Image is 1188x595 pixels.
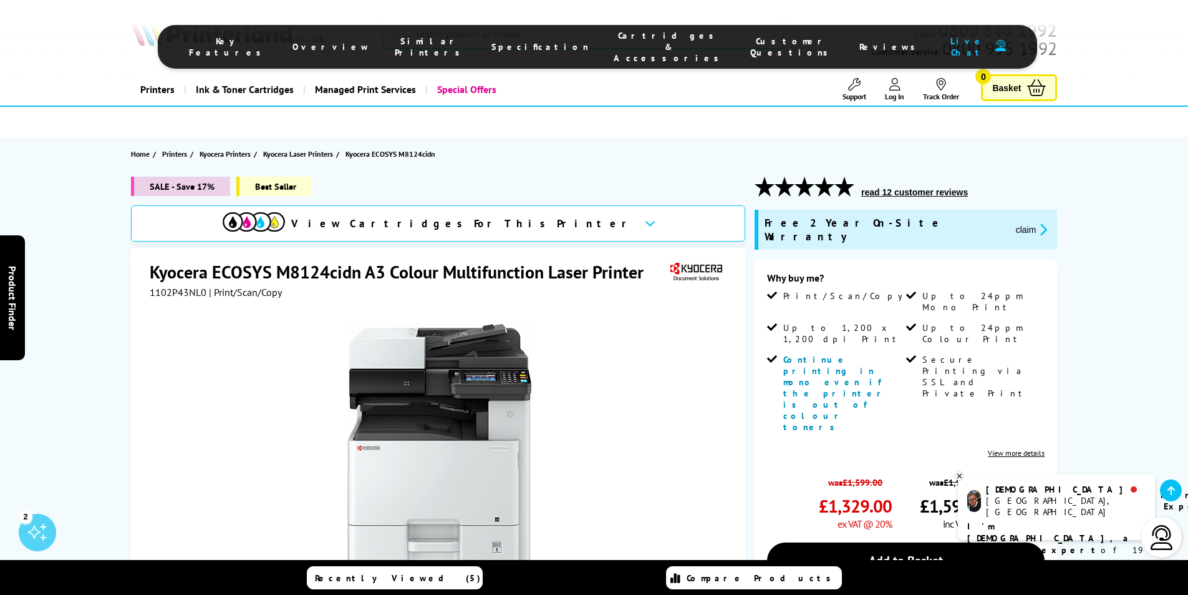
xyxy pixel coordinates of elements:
span: 1102P43NL0 [150,286,206,298]
a: Track Order [923,78,959,101]
a: Recently Viewed (5) [307,566,483,589]
a: Printers [162,147,190,160]
span: Kyocera ECOSYS M8124cidn [345,147,435,160]
span: Ink & Toner Cartridges [196,74,294,106]
span: Compare Products [687,573,838,584]
div: [GEOGRAPHIC_DATA], [GEOGRAPHIC_DATA] [986,495,1145,518]
span: Recently Viewed (5) [315,573,481,584]
a: Compare Products [666,566,842,589]
span: Similar Printers [395,36,466,58]
span: Log In [885,92,904,101]
span: £1,594.80 [920,494,993,518]
img: cmyk-icon.svg [223,212,285,232]
a: Home [131,147,153,160]
span: Overview [292,41,370,52]
a: Log In [885,78,904,101]
a: Kyocera ECOSYS M8124cidn [345,147,438,160]
strike: £1,918.80 [944,476,983,488]
span: Secure Printing via SSL and Private Print [922,354,1042,399]
a: Printers [131,74,184,106]
a: Add to Basket [767,543,1045,579]
span: 0 [975,69,991,84]
span: Up to 24ppm Mono Print [922,290,1042,313]
span: was [920,470,993,488]
span: Best Seller [236,177,312,196]
img: Kyocera [667,260,725,283]
b: I'm [DEMOGRAPHIC_DATA], a printer expert [967,521,1132,556]
span: Basket [992,79,1021,96]
a: View more details [988,448,1045,458]
a: Managed Print Services [303,74,425,106]
span: inc VAT [943,518,969,530]
span: Printers [162,147,187,160]
span: Continue printing in mono even if the printer is out of colour toners [783,354,888,433]
img: Kyocera ECOSYS M8124cidn [317,323,562,568]
span: was [819,470,892,488]
span: Key Features [189,36,268,58]
span: Specification [491,41,589,52]
span: Live Chat [947,36,989,58]
a: Special Offers [425,74,506,106]
span: Product Finder [6,265,19,330]
span: ex VAT @ 20% [838,518,892,530]
a: Kyocera Laser Printers [263,147,336,160]
span: Cartridges & Accessories [614,30,725,64]
span: Support [843,92,866,101]
p: of 19 years! Leave me a message and I'll respond ASAP [967,521,1146,592]
div: Why buy me? [767,272,1045,290]
a: Basket 0 [981,74,1057,101]
a: Kyocera Printers [200,147,254,160]
img: user-headset-duotone.svg [995,40,1006,52]
a: Support [843,78,866,101]
div: [DEMOGRAPHIC_DATA] [986,484,1145,495]
button: promo-description [1012,222,1051,237]
strike: £1,599.00 [843,476,882,488]
span: Free 2 Year On-Site Warranty [765,216,1006,243]
span: Home [131,147,150,160]
span: View Cartridges For This Printer [291,217,634,230]
span: Customer Questions [750,36,834,58]
img: chris-livechat.png [967,490,981,512]
span: Up to 24ppm Colour Print [922,322,1042,345]
div: 2 [19,509,32,523]
span: Reviews [859,41,922,52]
span: | Print/Scan/Copy [209,286,282,298]
span: SALE - Save 17% [131,177,230,196]
span: £1,329.00 [819,494,892,518]
h1: Kyocera ECOSYS M8124cidn A3 Colour Multifunction Laser Printer [150,260,656,283]
img: user-headset-light.svg [1149,525,1174,550]
span: Up to 1,200 x 1,200 dpi Print [783,322,903,345]
span: Kyocera Laser Printers [263,147,333,160]
span: Print/Scan/Copy [783,290,912,302]
span: Kyocera Printers [200,147,251,160]
a: Ink & Toner Cartridges [184,74,303,106]
button: read 12 customer reviews [857,187,972,198]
